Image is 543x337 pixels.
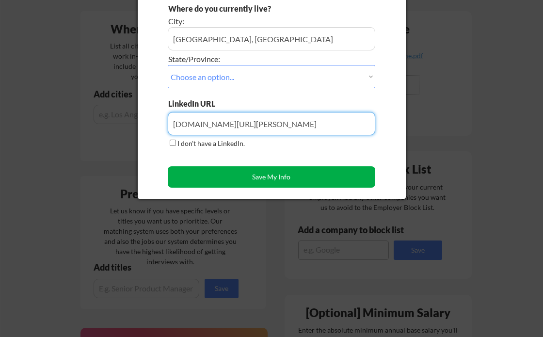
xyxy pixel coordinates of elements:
div: City: [168,16,321,27]
div: LinkedIn URL [168,98,240,109]
button: Save My Info [168,166,375,188]
input: Type here... [168,112,375,135]
div: State/Province: [168,54,321,64]
label: I don't have a LinkedIn. [177,139,245,147]
input: e.g. Los Angeles [168,27,375,50]
div: Where do you currently live? [168,3,321,14]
